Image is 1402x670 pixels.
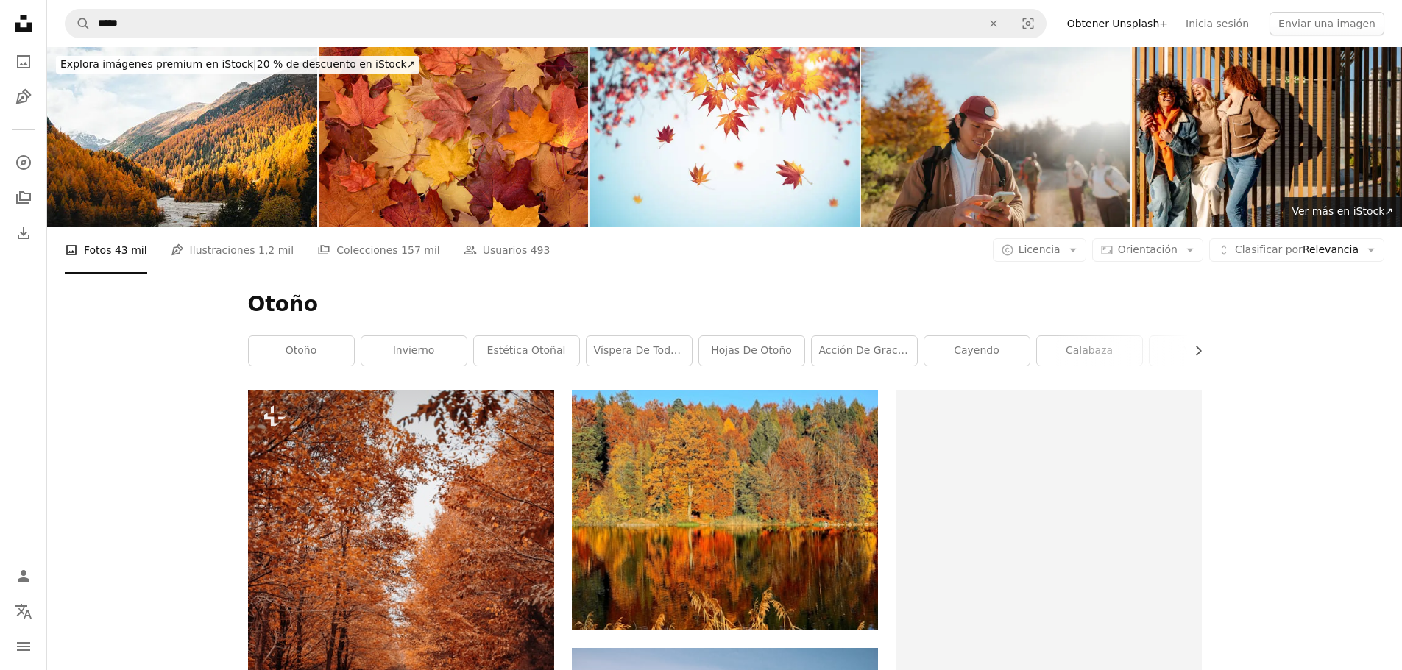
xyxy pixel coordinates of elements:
span: 1,2 mil [258,242,294,258]
a: Colecciones 157 mil [317,227,440,274]
button: Orientación [1092,238,1203,262]
span: 493 [531,242,550,258]
span: 157 mil [401,242,440,258]
span: Licencia [1019,243,1061,255]
a: cayendo [924,336,1030,366]
a: Historial de descargas [9,218,38,248]
a: Un camino de tierra rodeado de árboles con hojas de naranja [248,613,554,626]
img: Tres alegres mujeres multiétnicas que se divierten juntas al aire libre, copian el espacio [1132,47,1402,227]
img: maple autumn leaves [319,47,589,227]
span: Explora imágenes premium en iStock | [60,58,257,70]
button: Menú [9,632,38,661]
form: Encuentra imágenes en todo el sitio [65,9,1047,38]
a: Explora imágenes premium en iStock|20 % de descuento en iStock↗ [47,47,428,82]
a: Inicia sesión [1177,12,1258,35]
a: Explorar [9,148,38,177]
a: Estética otoñal [474,336,579,366]
span: Relevancia [1235,243,1359,257]
a: Ilustraciones 1,2 mil [171,227,294,274]
a: Lago rodeado de árboles [572,503,878,516]
a: Ver más en iStock↗ [1283,197,1402,227]
a: Acción de gracias [812,336,917,366]
a: Fotos [9,47,38,76]
a: Víspera de Todos los Santos [587,336,692,366]
a: Colecciones [9,183,38,213]
a: Obtener Unsplash+ [1058,12,1177,35]
button: Clasificar porRelevancia [1209,238,1384,262]
div: 20 % de descuento en iStock ↗ [56,56,419,74]
a: verano [1150,336,1255,366]
img: Vista aérea de ríos y montañas boscosas en otoño, Alpes de Engadina [47,47,317,227]
button: Buscar en Unsplash [66,10,91,38]
span: Orientación [1118,243,1178,255]
button: Licencia [993,238,1086,262]
img: Lago rodeado de árboles [572,390,878,630]
button: Borrar [977,10,1010,38]
a: Ilustraciones [9,82,38,112]
a: Hojas de otoño [699,336,804,366]
a: invierno [361,336,467,366]
img: Young man using maps on mobile phone while on a hiking trip with friends [861,47,1131,227]
a: Iniciar sesión / Registrarse [9,561,38,591]
button: desplazar lista a la derecha [1185,336,1202,366]
img: Fondo de otoño con hojas cayendo [590,47,860,227]
span: Ver más en iStock ↗ [1292,205,1393,217]
button: Idioma [9,596,38,626]
a: calabaza [1037,336,1142,366]
span: Clasificar por [1235,243,1303,255]
h1: Otoño [248,291,1202,318]
a: Usuarios 493 [464,227,550,274]
button: Búsqueda visual [1010,10,1046,38]
button: Enviar una imagen [1270,12,1384,35]
a: otoño [249,336,354,366]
